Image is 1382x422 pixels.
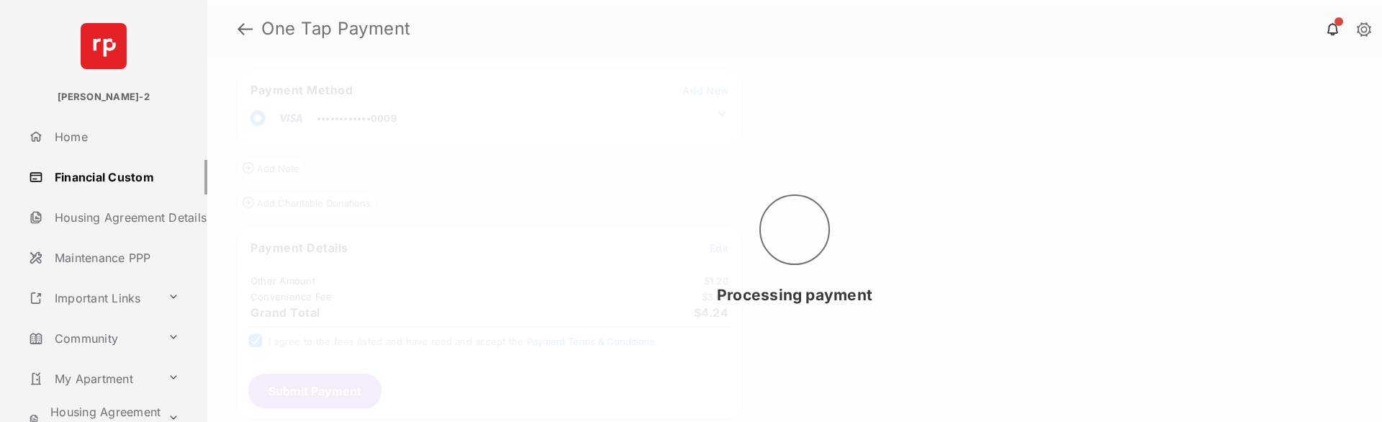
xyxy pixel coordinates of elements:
[23,321,162,356] a: Community
[58,90,150,104] p: [PERSON_NAME]-2
[23,160,207,194] a: Financial Custom
[261,20,411,37] strong: One Tap Payment
[23,200,207,235] a: Housing Agreement Details
[717,286,872,304] span: Processing payment
[23,241,207,275] a: Maintenance PPP
[23,362,162,396] a: My Apartment
[23,281,162,315] a: Important Links
[23,120,207,154] a: Home
[81,23,127,69] img: svg+xml;base64,PHN2ZyB4bWxucz0iaHR0cDovL3d3dy53My5vcmcvMjAwMC9zdmciIHdpZHRoPSI2NCIgaGVpZ2h0PSI2NC...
